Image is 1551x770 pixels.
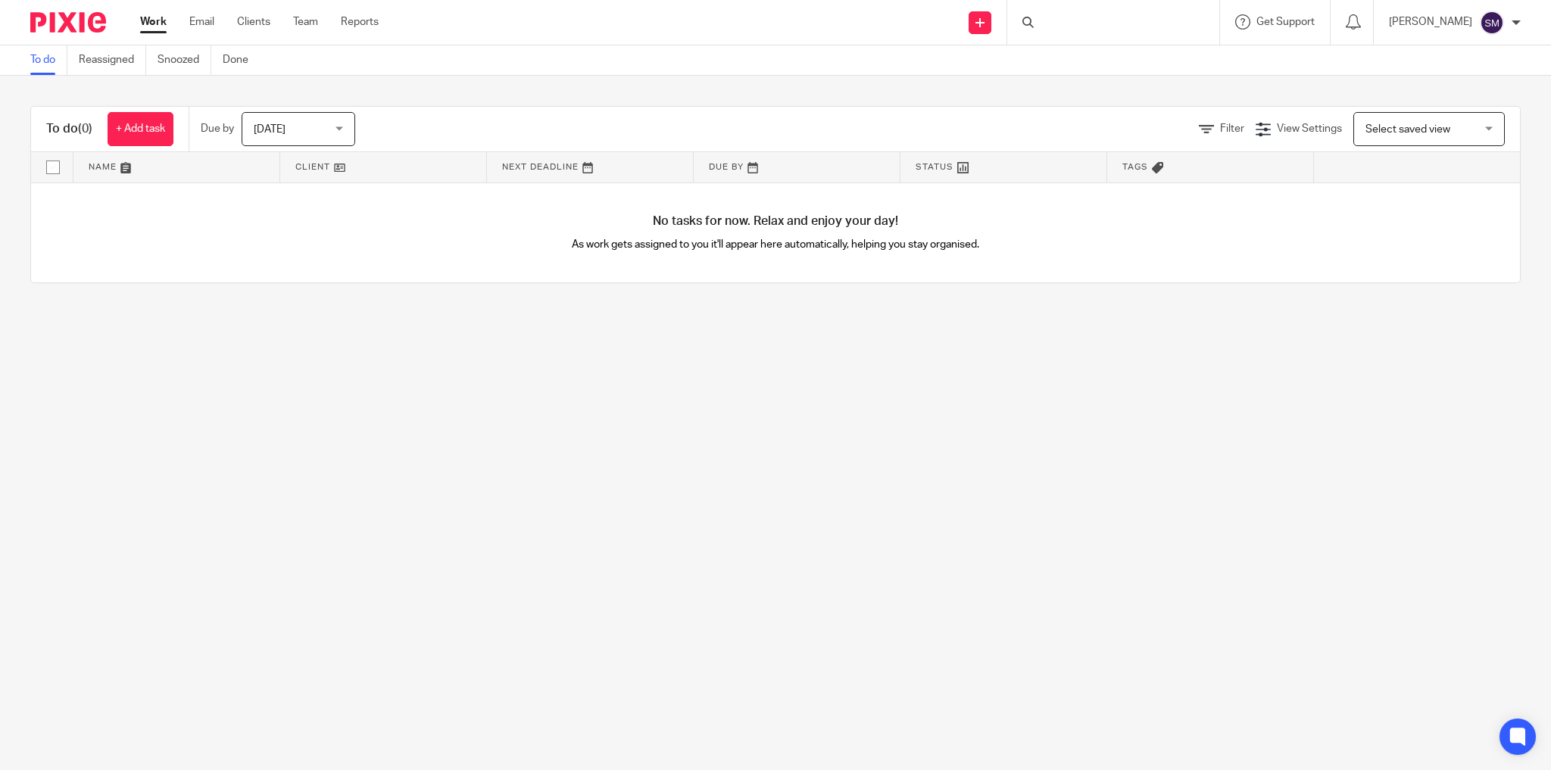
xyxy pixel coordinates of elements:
p: Due by [201,121,234,136]
span: Tags [1122,163,1148,171]
h4: No tasks for now. Relax and enjoy your day! [31,214,1520,229]
a: Work [140,14,167,30]
img: svg%3E [1480,11,1504,35]
a: Clients [237,14,270,30]
a: Reassigned [79,45,146,75]
span: [DATE] [254,124,286,135]
span: View Settings [1277,123,1342,134]
img: Pixie [30,12,106,33]
a: Team [293,14,318,30]
a: Email [189,14,214,30]
span: Get Support [1256,17,1315,27]
a: To do [30,45,67,75]
a: + Add task [108,112,173,146]
a: Snoozed [158,45,211,75]
span: Filter [1220,123,1244,134]
span: Select saved view [1365,124,1450,135]
p: As work gets assigned to you it'll appear here automatically, helping you stay organised. [404,237,1148,252]
p: [PERSON_NAME] [1389,14,1472,30]
a: Reports [341,14,379,30]
span: (0) [78,123,92,135]
a: Done [223,45,260,75]
h1: To do [46,121,92,137]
